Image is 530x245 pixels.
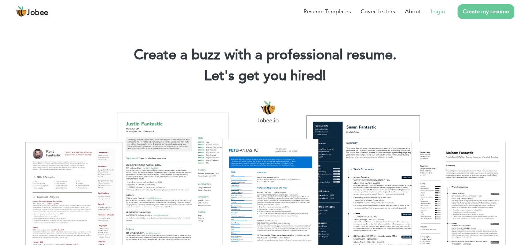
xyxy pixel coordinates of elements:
span: | [323,66,326,85]
a: Cover Letters [361,7,395,16]
span: Jobee [27,9,48,17]
a: Resume Templates [304,7,351,16]
img: jobee.io [16,6,27,17]
a: Create my resume [458,4,514,19]
a: About [405,7,421,16]
h1: Create a buzz with a professional resume. [10,46,520,64]
a: Login [431,7,445,16]
h2: Let's [10,67,520,85]
span: get you hired! [238,66,326,85]
a: Jobee [16,6,48,17]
